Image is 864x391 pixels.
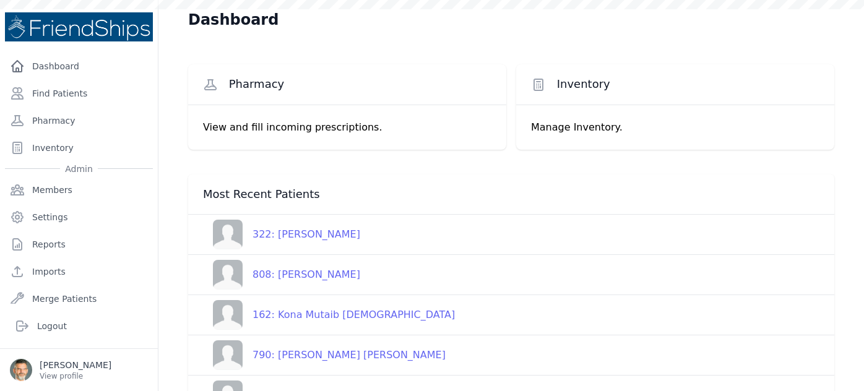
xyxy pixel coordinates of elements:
[5,81,153,106] a: Find Patients
[203,120,491,135] p: View and fill incoming prescriptions.
[40,359,111,371] p: [PERSON_NAME]
[5,286,153,311] a: Merge Patients
[243,307,455,322] div: 162: Kona Mutaib [DEMOGRAPHIC_DATA]
[203,220,360,249] a: 322: [PERSON_NAME]
[5,232,153,257] a: Reports
[516,64,834,150] a: Inventory Manage Inventory.
[188,10,279,30] h1: Dashboard
[5,12,153,41] img: Medical Missions EMR
[557,77,610,92] span: Inventory
[203,340,446,370] a: 790: [PERSON_NAME] [PERSON_NAME]
[188,64,506,150] a: Pharmacy View and fill incoming prescriptions.
[243,267,360,282] div: 808: [PERSON_NAME]
[203,300,455,330] a: 162: Kona Mutaib [DEMOGRAPHIC_DATA]
[243,227,360,242] div: 322: [PERSON_NAME]
[531,120,819,135] p: Manage Inventory.
[5,135,153,160] a: Inventory
[5,178,153,202] a: Members
[5,108,153,133] a: Pharmacy
[40,371,111,381] p: View profile
[10,314,148,338] a: Logout
[5,259,153,284] a: Imports
[60,163,98,175] span: Admin
[213,260,243,290] img: person-242608b1a05df3501eefc295dc1bc67a.jpg
[10,359,148,381] a: [PERSON_NAME] View profile
[213,300,243,330] img: person-242608b1a05df3501eefc295dc1bc67a.jpg
[213,220,243,249] img: person-242608b1a05df3501eefc295dc1bc67a.jpg
[5,205,153,230] a: Settings
[203,187,320,202] span: Most Recent Patients
[213,340,243,370] img: person-242608b1a05df3501eefc295dc1bc67a.jpg
[5,54,153,79] a: Dashboard
[229,77,285,92] span: Pharmacy
[243,348,446,363] div: 790: [PERSON_NAME] [PERSON_NAME]
[203,260,360,290] a: 808: [PERSON_NAME]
